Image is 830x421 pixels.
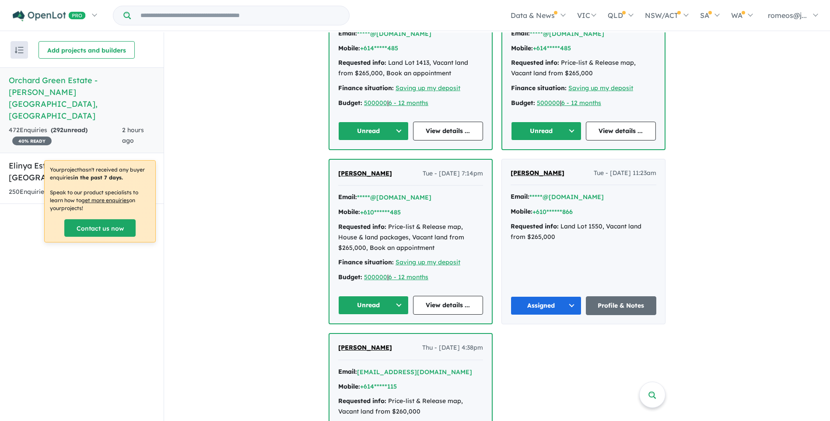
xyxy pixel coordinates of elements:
[338,222,483,253] div: Price-list & Release map, House & land packages, Vacant land from $265,000, Book an appointment
[389,273,428,281] a: 6 - 12 months
[511,99,535,107] strong: Budget:
[338,44,360,52] strong: Mobile:
[338,193,357,201] strong: Email:
[511,221,656,242] div: Land Lot 1550, Vacant land from $265,000
[537,99,560,107] a: 500000
[338,98,483,109] div: |
[81,197,129,203] u: get more enquiries
[338,397,386,405] strong: Requested info:
[338,258,394,266] strong: Finance situation:
[39,41,135,59] button: Add projects and builders
[511,29,530,37] strong: Email:
[338,59,386,67] strong: Requested info:
[338,84,394,92] strong: Finance situation:
[364,99,387,107] a: 500000
[422,343,483,353] span: Thu - [DATE] 4:38pm
[50,166,150,182] p: Your project hasn't received any buyer enquiries
[511,58,656,79] div: Price-list & Release map, Vacant land from $265,000
[511,168,564,179] a: [PERSON_NAME]
[511,193,529,200] strong: Email:
[511,207,532,215] strong: Mobile:
[133,6,347,25] input: Try estate name, suburb, builder or developer
[364,273,387,281] a: 500000
[594,168,656,179] span: Tue - [DATE] 11:23am
[511,59,559,67] strong: Requested info:
[338,296,409,315] button: Unread
[12,137,52,145] span: 40 % READY
[338,223,386,231] strong: Requested info:
[9,74,155,122] h5: Orchard Green Estate - [PERSON_NAME][GEOGRAPHIC_DATA] , [GEOGRAPHIC_DATA]
[511,84,567,92] strong: Finance situation:
[9,160,155,183] h5: Elinya Estate - [PERSON_NAME] , [GEOGRAPHIC_DATA]
[586,296,657,315] a: Profile & Notes
[73,174,123,181] b: in the past 7 days.
[511,122,581,140] button: Unread
[338,58,483,79] div: Land Lot 1413, Vacant land from $265,000, Book an appointment
[396,84,460,92] a: Saving up my deposit
[511,98,656,109] div: |
[357,368,472,377] button: [EMAIL_ADDRESS][DOMAIN_NAME]
[53,126,63,134] span: 292
[561,99,601,107] a: 6 - 12 months
[9,187,130,197] div: 250 Enquir ies
[338,29,357,37] strong: Email:
[413,296,483,315] a: View details ...
[338,344,392,351] span: [PERSON_NAME]
[15,47,24,53] img: sort.svg
[50,189,150,212] p: Speak to our product specialists to learn how to on your projects !
[338,368,357,375] strong: Email:
[396,258,460,266] a: Saving up my deposit
[13,11,86,21] img: Openlot PRO Logo White
[586,122,656,140] a: View details ...
[389,99,428,107] a: 6 - 12 months
[511,44,533,52] strong: Mobile:
[338,169,392,177] span: [PERSON_NAME]
[338,343,392,353] a: [PERSON_NAME]
[768,11,807,20] span: romeos@j...
[338,99,362,107] strong: Budget:
[338,382,360,390] strong: Mobile:
[338,168,392,179] a: [PERSON_NAME]
[9,125,122,146] div: 472 Enquir ies
[511,296,581,315] button: Assigned
[122,126,144,144] span: 2 hours ago
[423,168,483,179] span: Tue - [DATE] 7:14pm
[338,122,409,140] button: Unread
[338,272,483,283] div: |
[338,273,362,281] strong: Budget:
[338,208,360,216] strong: Mobile:
[338,396,483,417] div: Price-list & Release map, Vacant land from $260,000
[64,219,136,237] a: Contact us now
[511,222,559,230] strong: Requested info:
[413,122,483,140] a: View details ...
[568,84,633,92] a: Saving up my deposit
[511,169,564,177] span: [PERSON_NAME]
[51,126,88,134] strong: ( unread)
